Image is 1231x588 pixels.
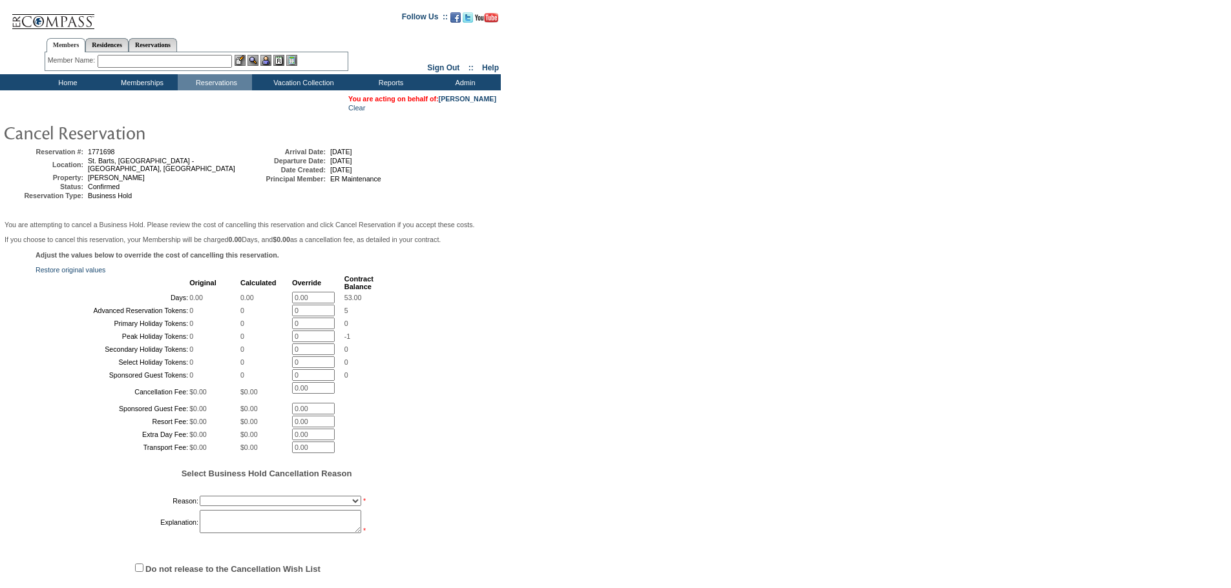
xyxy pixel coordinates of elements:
td: Transport Fee: [37,441,188,453]
img: Impersonate [260,55,271,66]
td: Resort Fee: [37,416,188,427]
span: :: [468,63,474,72]
b: 0.00 [229,236,242,243]
span: [DATE] [330,148,352,156]
a: Clear [348,104,365,112]
b: Adjust the values below to override the cost of cancelling this reservation. [36,251,279,259]
span: St. Barts, [GEOGRAPHIC_DATA] - [GEOGRAPHIC_DATA], [GEOGRAPHIC_DATA] [88,157,235,172]
td: Primary Holiday Tokens: [37,318,188,329]
a: Follow us on Twitter [463,16,473,24]
span: 0 [189,319,193,327]
p: If you choose to cancel this reservation, your Membership will be charged Days, and as a cancella... [5,236,496,243]
td: Secondary Holiday Tokens: [37,343,188,355]
td: Admin [426,74,501,90]
span: $0.00 [189,418,207,425]
td: Memberships [103,74,178,90]
td: Location: [6,157,83,172]
span: 0.00 [189,294,203,301]
span: [DATE] [330,166,352,174]
span: 0 [240,371,244,379]
td: Sponsored Guest Fee: [37,403,188,414]
a: Residences [85,38,129,52]
label: Do not release to the Cancellation Wish List [145,564,321,574]
td: Sponsored Guest Tokens: [37,369,188,381]
td: Follow Us :: [402,11,448,26]
span: 53.00 [344,294,362,301]
td: Reason: [37,493,198,509]
span: 0 [240,358,244,366]
span: 0 [240,345,244,353]
td: Reservation #: [6,148,83,156]
span: You are acting on behalf of: [348,95,496,103]
td: Arrival Date: [248,148,326,156]
img: Reservations [273,55,284,66]
span: [DATE] [330,157,352,165]
img: b_calculator.gif [286,55,297,66]
span: $0.00 [189,388,207,396]
span: 0 [344,371,348,379]
td: Extra Day Fee: [37,429,188,440]
span: 0 [189,345,193,353]
span: 0 [344,319,348,327]
a: Help [482,63,499,72]
td: Cancellation Fee: [37,382,188,401]
td: Departure Date: [248,157,326,165]
a: [PERSON_NAME] [439,95,496,103]
td: Advanced Reservation Tokens: [37,305,188,316]
span: 0.00 [240,294,254,301]
b: $0.00 [273,236,290,243]
img: pgTtlCancelRes.gif [3,119,262,145]
a: Members [47,38,86,52]
span: 0 [189,332,193,340]
td: Select Holiday Tokens: [37,356,188,368]
span: $0.00 [240,388,258,396]
b: Calculated [240,279,277,287]
b: Original [189,279,216,287]
a: Restore original values [36,266,105,274]
span: 5 [344,307,348,314]
a: Become our fan on Facebook [450,16,461,24]
b: Override [292,279,321,287]
span: ER Maintenance [330,175,381,183]
span: $0.00 [240,431,258,438]
b: Contract Balance [344,275,374,290]
a: Subscribe to our YouTube Channel [475,16,498,24]
td: Principal Member: [248,175,326,183]
td: Date Created: [248,166,326,174]
td: Days: [37,292,188,303]
span: $0.00 [189,443,207,451]
h5: Select Business Hold Cancellation Reason [36,469,498,478]
span: 0 [240,332,244,340]
span: 0 [189,371,193,379]
a: Sign Out [427,63,459,72]
span: $0.00 [240,418,258,425]
img: Follow us on Twitter [463,12,473,23]
span: -1 [344,332,350,340]
span: $0.00 [189,405,207,412]
span: 0 [189,358,193,366]
td: Explanation: [37,510,198,534]
span: $0.00 [240,405,258,412]
span: 0 [240,319,244,327]
img: Become our fan on Facebook [450,12,461,23]
span: Confirmed [88,183,120,190]
td: Reservation Type: [6,192,83,199]
img: b_edit.gif [235,55,246,66]
td: Vacation Collection [252,74,352,90]
span: $0.00 [240,443,258,451]
span: 0 [344,345,348,353]
a: Reservations [129,38,177,52]
span: 0 [240,307,244,314]
span: Business Hold [88,192,132,199]
img: View [247,55,258,66]
span: 0 [189,307,193,314]
td: Home [29,74,103,90]
td: Property: [6,174,83,181]
span: 1771698 [88,148,115,156]
img: Compass Home [11,3,95,30]
td: Reservations [178,74,252,90]
td: Reports [352,74,426,90]
p: You are attempting to cancel a Business Hold. Please review the cost of cancelling this reservati... [5,221,496,228]
div: Member Name: [48,55,98,66]
span: [PERSON_NAME] [88,174,145,181]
